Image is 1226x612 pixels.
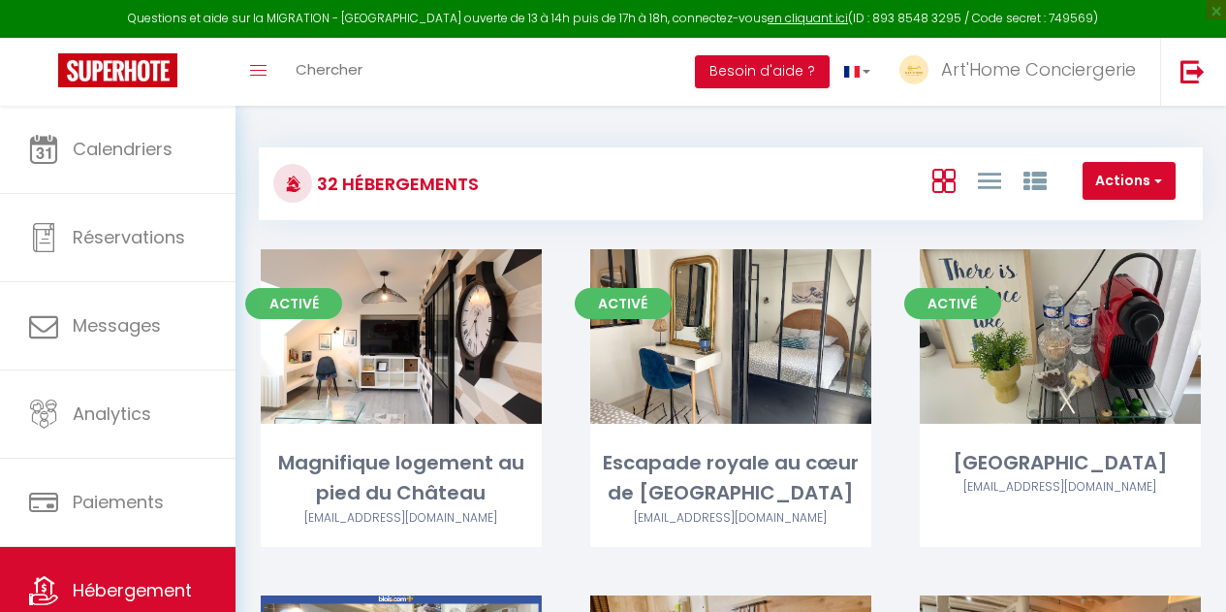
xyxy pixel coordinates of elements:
[73,490,164,514] span: Paiements
[885,38,1160,106] a: ... Art'Home Conciergerie
[261,509,542,528] div: Airbnb
[261,448,542,509] div: Magnifique logement au pied du Château
[58,53,177,87] img: Super Booking
[590,509,871,528] div: Airbnb
[1145,531,1226,612] iframe: LiveChat chat widget
[73,313,161,338] span: Messages
[1180,59,1205,83] img: logout
[768,10,848,26] a: en cliquant ici
[1023,164,1047,196] a: Vue par Groupe
[920,478,1201,497] div: Airbnb
[899,55,928,84] img: ...
[73,578,192,602] span: Hébergement
[920,448,1201,478] div: [GEOGRAPHIC_DATA]
[1002,317,1118,356] a: Editer
[673,317,789,356] a: Editer
[941,57,1136,81] span: Art'Home Conciergerie
[978,164,1001,196] a: Vue en Liste
[932,164,956,196] a: Vue en Box
[73,137,173,161] span: Calendriers
[590,448,871,509] div: Escapade royale au cœur de [GEOGRAPHIC_DATA]
[1083,162,1176,201] button: Actions
[73,225,185,249] span: Réservations
[695,55,830,88] button: Besoin d'aide ?
[312,162,479,206] h3: 32 Hébergements
[575,288,672,319] span: Activé
[281,38,377,106] a: Chercher
[245,288,342,319] span: Activé
[73,402,151,426] span: Analytics
[343,317,459,356] a: Editer
[296,59,362,80] span: Chercher
[904,288,1001,319] span: Activé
